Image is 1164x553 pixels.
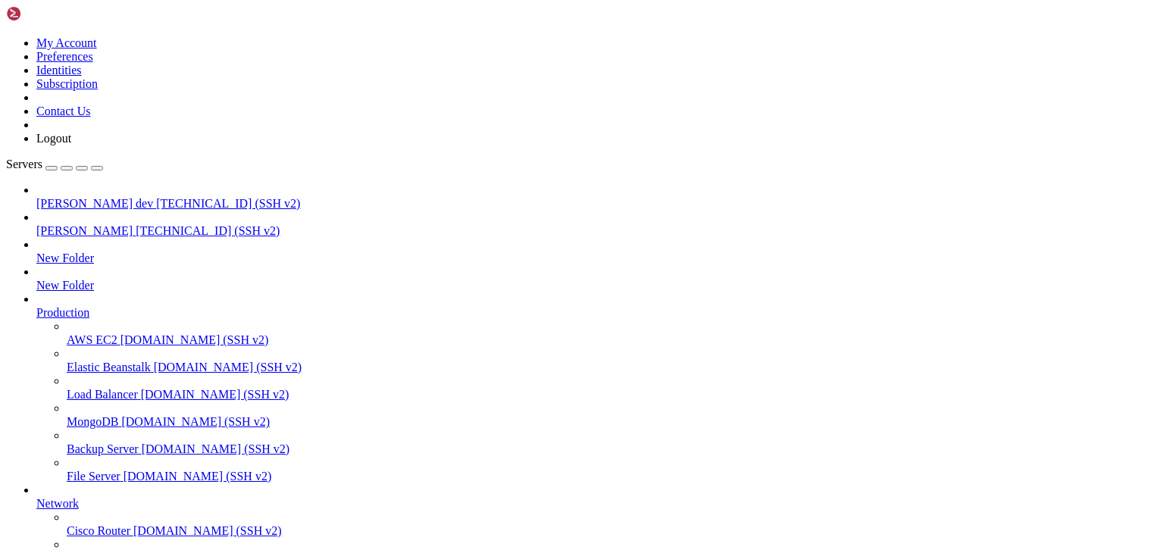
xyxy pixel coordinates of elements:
[141,388,289,401] span: [DOMAIN_NAME] (SSH v2)
[67,415,1158,429] a: MongoDB [DOMAIN_NAME] (SSH v2)
[36,224,1158,238] a: [PERSON_NAME] [TECHNICAL_ID] (SSH v2)
[67,333,1158,347] a: AWS EC2 [DOMAIN_NAME] (SSH v2)
[212,70,618,83] span: php artisan queue:work --queue=nomipay_sign_files --stop-when-empty
[67,456,1158,483] li: File Server [DOMAIN_NAME] (SSH v2)
[36,306,1158,320] a: Production
[36,50,93,63] a: Preferences
[36,77,98,90] a: Subscription
[6,70,212,83] span: mypktqcdkx@1002212 ~/public_html $
[36,497,1158,511] a: Network
[142,442,290,455] span: [DOMAIN_NAME] (SSH v2)
[36,132,71,145] a: Logout
[67,361,151,373] span: Elastic Beanstalk
[67,470,120,483] span: File Server
[36,224,133,237] span: [PERSON_NAME]
[6,158,42,170] span: Servers
[67,347,1158,374] li: Elastic Beanstalk [DOMAIN_NAME] (SSH v2)
[6,83,242,95] span: [[DATE] 15:18:19][15068917] Processing:
[67,320,1158,347] li: AWS EC2 [DOMAIN_NAME] (SSH v2)
[36,197,1158,211] a: [PERSON_NAME] dev [TECHNICAL_ID] (SSH v2)
[36,238,1158,265] li: New Folder
[230,109,236,122] div: (35, 8)
[67,429,1158,456] li: Backup Server [DOMAIN_NAME] (SSH v2)
[67,401,1158,429] li: MongoDB [DOMAIN_NAME] (SSH v2)
[136,224,280,237] span: [TECHNICAL_ID] (SSH v2)
[36,279,94,292] span: New Folder
[67,388,1158,401] a: Load Balancer [DOMAIN_NAME] (SSH v2)
[156,197,300,210] span: [TECHNICAL_ID] (SSH v2)
[36,105,91,117] a: Contact Us
[6,83,966,96] x-row: App\Jobs\Nomipay\SignFileJob
[36,292,1158,483] li: Production
[109,19,170,31] span: [ [DATE] ]
[6,96,966,109] x-row: App\Jobs\Nomipay\SignFileJob
[67,524,130,537] span: Cisco Router
[6,19,48,31] span: [DATE]:
[6,32,55,44] span: WebRoot:
[67,415,118,428] span: MongoDB
[6,158,103,170] a: Servers
[6,96,236,108] span: [[DATE] 15:18:29][15068917] Processed:
[6,6,93,21] img: Shellngn
[36,252,1158,265] a: New Folder
[36,64,82,77] a: Identities
[67,524,1158,538] a: Cisco Router [DOMAIN_NAME] (SSH v2)
[36,211,1158,238] li: [PERSON_NAME] [TECHNICAL_ID] (SSH v2)
[36,497,79,510] span: Network
[124,470,272,483] span: [DOMAIN_NAME] (SSH v2)
[6,109,966,122] x-row: mypktqcdkx@1002212 ~/public_html $
[36,252,94,264] span: New Folder
[133,524,282,537] span: [DOMAIN_NAME] (SSH v2)
[67,388,138,401] span: Load Balancer
[67,470,1158,483] a: File Server [DOMAIN_NAME] (SSH v2)
[36,197,153,210] span: [PERSON_NAME] dev
[120,333,269,346] span: [DOMAIN_NAME] (SSH v2)
[121,415,270,428] span: [DOMAIN_NAME] (SSH v2)
[36,279,1158,292] a: New Folder
[67,511,1158,538] li: Cisco Router [DOMAIN_NAME] (SSH v2)
[103,32,273,44] span: [ /home/[DOMAIN_NAME][URL] ]
[154,361,302,373] span: [DOMAIN_NAME] (SSH v2)
[67,361,1158,374] a: Elastic Beanstalk [DOMAIN_NAME] (SSH v2)
[103,45,273,57] span: [ /home/[DOMAIN_NAME][URL] ]
[67,374,1158,401] li: Load Balancer [DOMAIN_NAME] (SSH v2)
[67,442,139,455] span: Backup Server
[6,45,55,57] span: WebLogs:
[36,306,89,319] span: Production
[67,442,1158,456] a: Backup Server [DOMAIN_NAME] (SSH v2)
[36,36,97,49] a: My Account
[67,333,117,346] span: AWS EC2
[36,265,1158,292] li: New Folder
[36,183,1158,211] li: [PERSON_NAME] dev [TECHNICAL_ID] (SSH v2)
